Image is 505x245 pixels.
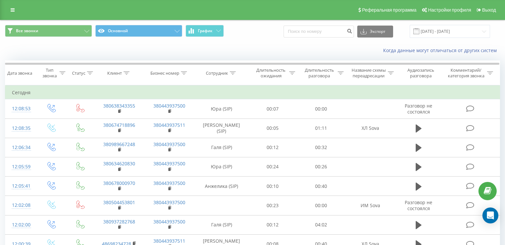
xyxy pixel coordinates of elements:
[482,207,498,223] div: Open Intercom Messenger
[42,67,57,79] div: Тип звонка
[103,160,135,167] a: 380634620830
[405,103,432,115] span: Разговор не состоялся
[297,119,345,138] td: 01:11
[249,157,297,176] td: 00:24
[345,196,395,215] td: ИМ Sova
[103,103,135,109] a: 380638343355
[249,119,297,138] td: 00:05
[249,138,297,157] td: 00:12
[206,70,228,76] div: Сотрудник
[303,67,336,79] div: Длительность разговора
[16,28,38,34] span: Все звонки
[195,99,249,119] td: Юра (SIP)
[153,103,185,109] a: 380443937500
[297,99,345,119] td: 00:00
[12,180,30,193] div: 12:05:41
[297,177,345,196] td: 00:40
[153,218,185,225] a: 380443937500
[12,102,30,115] div: 12:08:53
[186,25,224,37] button: График
[249,177,297,196] td: 00:10
[103,122,135,128] a: 380674718896
[107,70,122,76] div: Клиент
[198,29,212,33] span: График
[362,7,416,13] span: Реферальная программа
[401,67,440,79] div: Аудиозапись разговора
[405,199,432,211] span: Разговор не состоялся
[195,215,249,234] td: Галя (SIP)
[103,180,135,186] a: 380678000970
[5,25,92,37] button: Все звонки
[103,141,135,147] a: 380989667248
[249,99,297,119] td: 00:07
[284,26,354,38] input: Поиск по номеру
[195,157,249,176] td: Юра (SIP)
[12,218,30,231] div: 12:02:00
[153,160,185,167] a: 380443937500
[383,47,500,53] a: Когда данные могут отличаться от других систем
[297,196,345,215] td: 00:00
[195,119,249,138] td: [PERSON_NAME] (SIP)
[351,67,386,79] div: Название схемы переадресации
[249,196,297,215] td: 00:23
[195,177,249,196] td: Анжелика (SIP)
[103,199,135,205] a: 380504453801
[297,215,345,234] td: 04:02
[249,215,297,234] td: 00:12
[153,199,185,205] a: 380443937500
[297,157,345,176] td: 00:26
[153,122,185,128] a: 380443937511
[7,70,32,76] div: Дата звонка
[5,86,500,99] td: Сегодня
[12,122,30,135] div: 12:08:35
[12,199,30,212] div: 12:02:08
[482,7,496,13] span: Выход
[195,138,249,157] td: Галя (SIP)
[153,141,185,147] a: 380443937500
[12,160,30,173] div: 12:05:59
[153,238,185,244] a: 380443937511
[150,70,179,76] div: Бизнес номер
[12,141,30,154] div: 12:06:34
[153,180,185,186] a: 380443937500
[103,218,135,225] a: 380937282768
[255,67,288,79] div: Длительность ожидания
[447,67,485,79] div: Комментарий/категория звонка
[345,119,395,138] td: ХЛ Sova
[357,26,393,38] button: Экспорт
[428,7,471,13] span: Настройки профиля
[72,70,85,76] div: Статус
[95,25,182,37] button: Основной
[297,138,345,157] td: 00:32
